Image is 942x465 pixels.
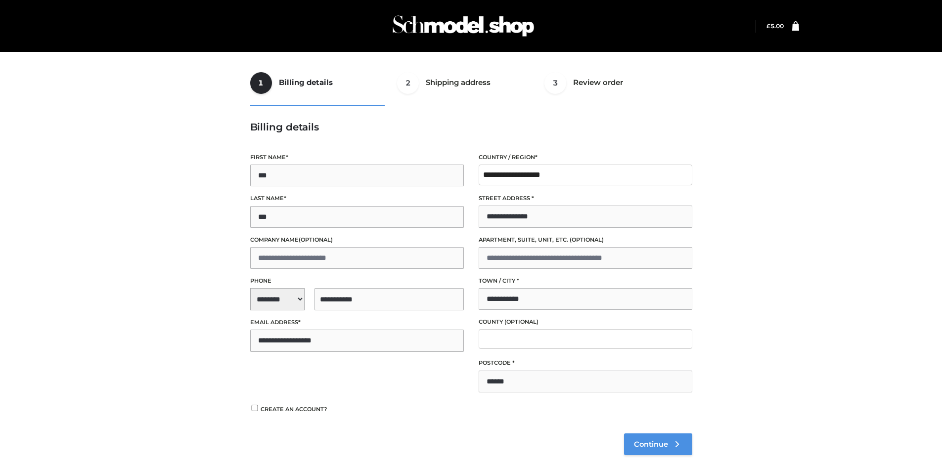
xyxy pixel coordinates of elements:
label: Street address [479,194,692,203]
label: Postcode [479,358,692,368]
span: (optional) [570,236,604,243]
label: Company name [250,235,464,245]
span: Create an account? [261,406,327,413]
label: Town / City [479,276,692,286]
label: County [479,317,692,327]
label: First name [250,153,464,162]
span: (optional) [299,236,333,243]
h3: Billing details [250,121,692,133]
a: Continue [624,433,692,455]
a: £5.00 [766,22,784,30]
label: Last name [250,194,464,203]
span: £ [766,22,770,30]
span: (optional) [504,318,538,325]
bdi: 5.00 [766,22,784,30]
label: Email address [250,318,464,327]
label: Phone [250,276,464,286]
img: Schmodel Admin 964 [389,6,538,45]
span: Continue [634,440,668,449]
label: Country / Region [479,153,692,162]
label: Apartment, suite, unit, etc. [479,235,692,245]
input: Create an account? [250,405,259,411]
